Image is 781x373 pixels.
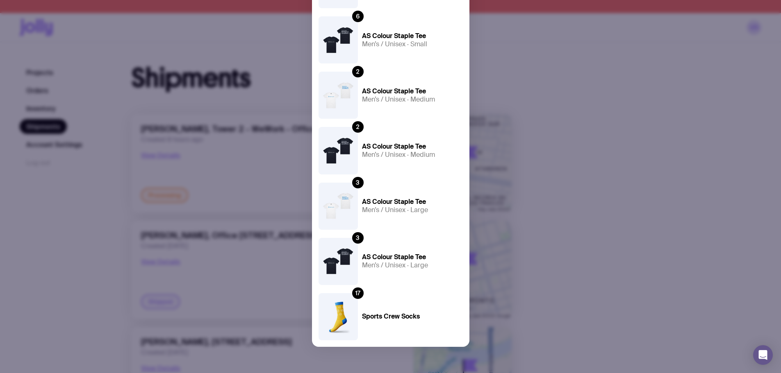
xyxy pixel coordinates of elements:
div: Open Intercom Messenger [753,345,773,365]
div: 3 [352,232,364,244]
h4: AS Colour Staple Tee [362,142,435,151]
div: 3 [352,177,364,188]
h4: Sports Crew Socks [362,312,435,321]
h4: AS Colour Staple Tee [362,198,435,206]
h4: AS Colour Staple Tee [362,32,435,40]
h4: AS Colour Staple Tee [362,253,435,261]
div: 6 [352,11,364,22]
h4: AS Colour Staple Tee [362,87,435,95]
h5: Men’s / Unisex · Large [362,261,435,269]
h5: Men’s / Unisex · Medium [362,151,435,159]
h5: Men’s / Unisex · Small [362,40,435,48]
h5: Men’s / Unisex · Large [362,206,435,214]
h5: Men’s / Unisex · Medium [362,95,435,104]
div: 2 [352,66,364,77]
div: 2 [352,121,364,133]
div: 17 [352,287,364,299]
